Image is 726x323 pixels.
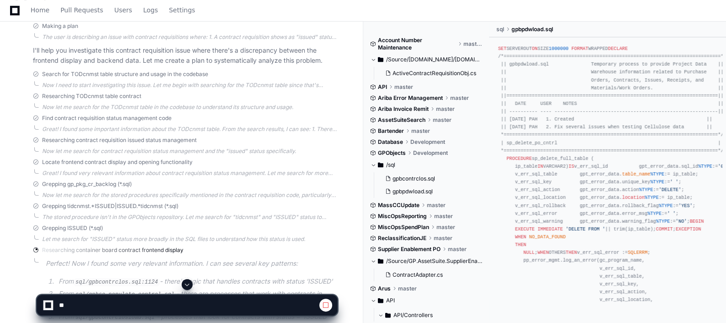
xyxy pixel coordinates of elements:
span: ' ' [670,179,678,185]
span: Making a plan [42,22,78,30]
p: I'll help you investigate this contract requisition issue where there's a discrepancy between the... [33,45,337,66]
span: %TYPE [645,195,659,200]
span: Grepping gp_pkg_cr_backlog (*.sql) [42,181,132,188]
span: ON [532,46,538,51]
span: BEGIN [690,219,704,224]
span: sql [496,26,504,33]
span: FORMAT [571,46,588,51]
div: Great! I found very relevant information about contract requisition status management. Let me sea... [42,170,337,177]
span: table_name [622,171,651,177]
span: %TYPE [650,179,664,185]
button: /sql [371,158,482,172]
code: sql/gpbcontrclos.sql:1124 [74,278,160,286]
button: /Source/[DOMAIN_NAME]/[DOMAIN_NAME]/Data/Models [371,52,482,67]
span: Settings [169,7,195,13]
span: WHEN [515,234,527,240]
span: API [378,83,387,91]
button: gpbpdwload.sql [382,185,477,198]
span: Account Number Maintenance [378,37,457,51]
span: Home [31,7,49,13]
span: Search for TODcnmst table structure and usage in the codebase [42,71,208,78]
span: WHEN [538,250,549,255]
span: /Source/GP.AssetSuite.SupplierEnablement/Data/Factories/Adapters [386,257,482,265]
svg: Directory [378,159,383,170]
div: The user is describing an issue with contract requisitions where: 1. A contract requisition shows... [42,33,337,41]
span: /Source/[DOMAIN_NAME]/[DOMAIN_NAME]/Data/Models [386,56,482,63]
span: Researching contract requisition issued status management [42,137,197,144]
span: master [394,83,413,91]
span: 'DELETE FROM ' [566,226,605,232]
span: 1000000 [549,46,569,51]
button: /Source/GP.AssetSuite.SupplierEnablement/Data/Factories/Adapters [371,254,482,268]
p: Perfect! Now I found some very relevant information. I can see several key patterns: [46,258,337,269]
span: MiscOpsReporting [378,213,427,220]
button: ContractAdapter.cs [382,268,477,281]
span: %TYPE [647,211,661,216]
span: THEN [566,250,577,255]
span: %TYPE [656,219,670,224]
div: Let me search for "ISSUED" status more broadly in the SQL files to understand how this status is ... [42,235,337,243]
span: /*=============================================================================* || gpbpdwload.sq... [498,54,724,137]
span: master [434,235,452,242]
button: gpbcontrclos.sql [382,172,477,185]
span: Bartender [378,127,404,135]
span: gpbpdwload.sql [511,26,553,33]
div: Great! I found some important information about the TODcnmst table. From the search results, I ca... [42,126,337,133]
div: Now let me search for contract requisition status management and the "issued" status specifically. [42,148,337,155]
span: 'YES' [678,203,693,208]
span: ' ' [667,211,675,216]
span: gpbcontrclos.sql [393,175,435,182]
span: NULL [523,250,535,255]
span: Find contract requisition status management code [42,115,172,122]
span: Grepping ISSUED (*.sql) [42,224,103,232]
span: IS [569,164,574,169]
span: COMMIT [656,226,673,232]
span: master [436,105,455,113]
span: GPObjects [378,149,406,157]
span: Ariba Invoice Remit [378,105,429,113]
span: 'DELETE' [659,187,681,192]
span: Development [410,138,445,146]
span: master [433,116,452,124]
div: The stored procedure isn't in the GPObjects repository. Let me search for "tidcnmst" and "ISSUED"... [42,214,337,221]
span: Users [114,7,132,13]
span: MiscOpsSpendPlan [378,224,429,231]
span: master [411,127,430,135]
span: master [448,246,467,253]
span: master [450,94,469,102]
span: Grepping tidcnmst.*ISSUED|ISSUED.*tidcnmst (*.sql) [42,203,178,210]
span: PROCEDURE [506,156,532,161]
span: DECLARE [608,46,628,51]
span: THEN [515,242,527,247]
span: ContractAdapter.cs [393,271,443,279]
span: %TYPE [698,164,712,169]
li: From - there's logic that handles contracts with status 'ISSUED' [56,276,337,287]
span: location [622,195,645,200]
span: EXCEPTION [676,226,701,232]
span: ReclassificationJE [378,235,426,242]
span: Researching container board contract frontend display [42,246,183,254]
span: /sql [386,161,395,169]
span: NO_DATA_FOUND [529,234,565,240]
span: MassCCUpdate [378,202,419,209]
span: Ariba Error Management [378,94,443,102]
span: Locate frontend contract display and opening functionality [42,159,193,166]
span: master [463,40,482,48]
span: IN [538,164,543,169]
span: IMMEDIATE [538,226,563,232]
span: AssetSuiteSearch [378,116,425,124]
span: master [436,224,455,231]
span: master [427,202,446,209]
svg: Directory [378,54,383,65]
span: %TYPE [659,203,673,208]
svg: Directory [378,256,383,267]
span: master [434,213,453,220]
span: SQLERRM [628,250,647,255]
span: Logs [143,7,158,13]
span: gpbpdwload.sql [393,188,433,195]
span: %TYPE [639,187,653,192]
span: Supplier Enablement PO [378,246,441,253]
span: ActiveContractRequisitionObj.cs [393,70,476,77]
span: %TYPE [650,171,664,177]
div: Now let me search for the TODcnmst table in the codebase to understand its structure and usage. [42,104,337,111]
